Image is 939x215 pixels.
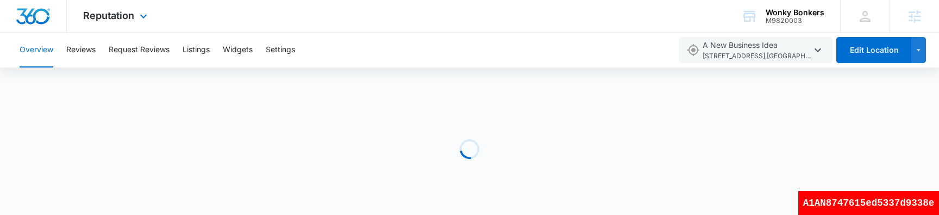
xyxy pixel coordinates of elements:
[703,39,811,62] span: A New Business Idea
[83,10,134,21] span: Reputation
[20,33,53,67] button: Overview
[183,33,210,67] button: Listings
[703,51,811,62] span: [STREET_ADDRESS] , [GEOGRAPHIC_DATA] , CO
[766,17,824,24] div: account id
[223,33,253,67] button: Widgets
[266,33,295,67] button: Settings
[679,37,832,63] button: A New Business Idea[STREET_ADDRESS],[GEOGRAPHIC_DATA],CO
[66,33,96,67] button: Reviews
[766,8,824,17] div: account name
[798,191,939,215] div: A1AN8747615ed5337d9338e
[836,37,911,63] button: Edit Location
[109,33,170,67] button: Request Reviews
